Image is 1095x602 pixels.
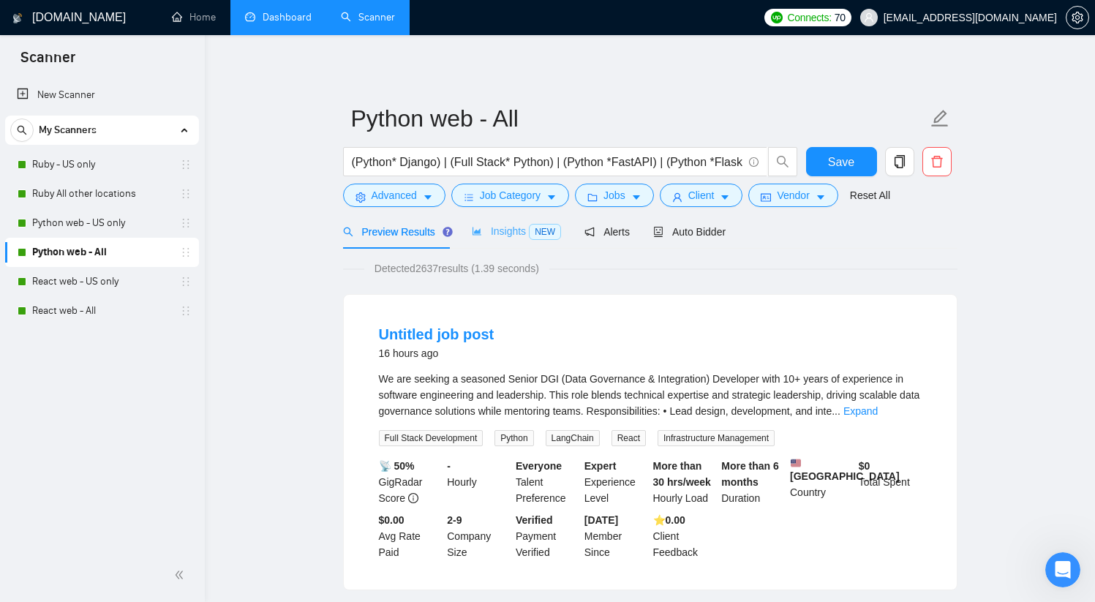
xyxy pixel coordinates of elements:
span: info-circle [408,493,418,503]
span: holder [180,247,192,258]
div: GigRadar Score [376,458,445,506]
span: double-left [174,568,189,582]
div: Payment Verified [513,512,582,560]
a: React web - All [32,296,171,326]
iframe: Intercom live chat [1045,552,1080,587]
a: Python web - US only [32,208,171,238]
span: Connects: [787,10,831,26]
span: Advanced [372,187,417,203]
b: [DATE] [584,514,618,526]
span: Detected 2637 results (1.39 seconds) [364,260,549,276]
div: Total Spent [856,458,925,506]
span: Full Stack Development [379,430,483,446]
div: Talent Preference [513,458,582,506]
span: 70 [835,10,846,26]
span: Vendor [777,187,809,203]
span: My Scanners [39,116,97,145]
b: More than 6 months [721,460,779,488]
b: Verified [516,514,553,526]
input: Scanner name... [351,100,927,137]
b: [GEOGRAPHIC_DATA] [790,458,900,482]
b: 2-9 [447,514,462,526]
span: search [769,155,797,168]
span: delete [923,155,951,168]
span: Infrastructure Management [658,430,775,446]
a: searchScanner [341,11,395,23]
button: search [10,118,34,142]
span: user [864,12,874,23]
a: Ruby - US only [32,150,171,179]
span: LangChain [546,430,600,446]
button: delete [922,147,952,176]
button: userClientcaret-down [660,184,743,207]
a: New Scanner [17,80,187,110]
div: Client Feedback [650,512,719,560]
button: folderJobscaret-down [575,184,654,207]
div: Hourly Load [650,458,719,506]
span: Client [688,187,715,203]
span: Save [828,153,854,171]
span: copy [886,155,914,168]
div: We are seeking a seasoned Senior DGI (Data Governance & Integration) Developer with 10+ years of ... [379,371,922,419]
span: holder [180,276,192,287]
div: Company Size [444,512,513,560]
button: copy [885,147,914,176]
b: - [447,460,451,472]
span: caret-down [546,192,557,203]
span: search [343,227,353,237]
li: My Scanners [5,116,199,326]
button: search [768,147,797,176]
b: Expert [584,460,617,472]
a: Untitled job post [379,326,494,342]
button: barsJob Categorycaret-down [451,184,569,207]
span: holder [180,217,192,229]
div: 16 hours ago [379,345,494,362]
a: Reset All [850,187,890,203]
button: Save [806,147,877,176]
span: Insights [472,225,561,237]
span: ... [832,405,840,417]
img: 🇺🇸 [791,458,801,468]
div: Experience Level [582,458,650,506]
button: setting [1066,6,1089,29]
div: Avg Rate Paid [376,512,445,560]
span: Scanner [9,47,87,78]
div: Tooltip anchor [441,225,454,238]
b: Everyone [516,460,562,472]
input: Search Freelance Jobs... [352,153,742,171]
a: Ruby All other locations [32,179,171,208]
b: $ 0 [859,460,870,472]
span: search [11,125,33,135]
span: user [672,192,682,203]
span: holder [180,305,192,317]
div: Member Since [582,512,650,560]
span: Job Category [480,187,541,203]
a: React web - US only [32,267,171,296]
b: $0.00 [379,514,404,526]
span: idcard [761,192,771,203]
a: setting [1066,12,1089,23]
span: caret-down [631,192,641,203]
div: Duration [718,458,787,506]
span: Jobs [603,187,625,203]
span: holder [180,159,192,170]
span: bars [464,192,474,203]
a: dashboardDashboard [245,11,312,23]
span: Alerts [584,226,630,238]
li: New Scanner [5,80,199,110]
span: Python [494,430,533,446]
span: folder [587,192,598,203]
b: More than 30 hrs/week [653,460,711,488]
span: edit [930,109,949,128]
span: robot [653,227,663,237]
span: caret-down [816,192,826,203]
span: area-chart [472,226,482,236]
img: upwork-logo.png [771,12,783,23]
img: logo [12,7,23,30]
button: settingAdvancedcaret-down [343,184,445,207]
span: caret-down [423,192,433,203]
a: Expand [843,405,878,417]
span: caret-down [720,192,730,203]
div: Country [787,458,856,506]
span: setting [355,192,366,203]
